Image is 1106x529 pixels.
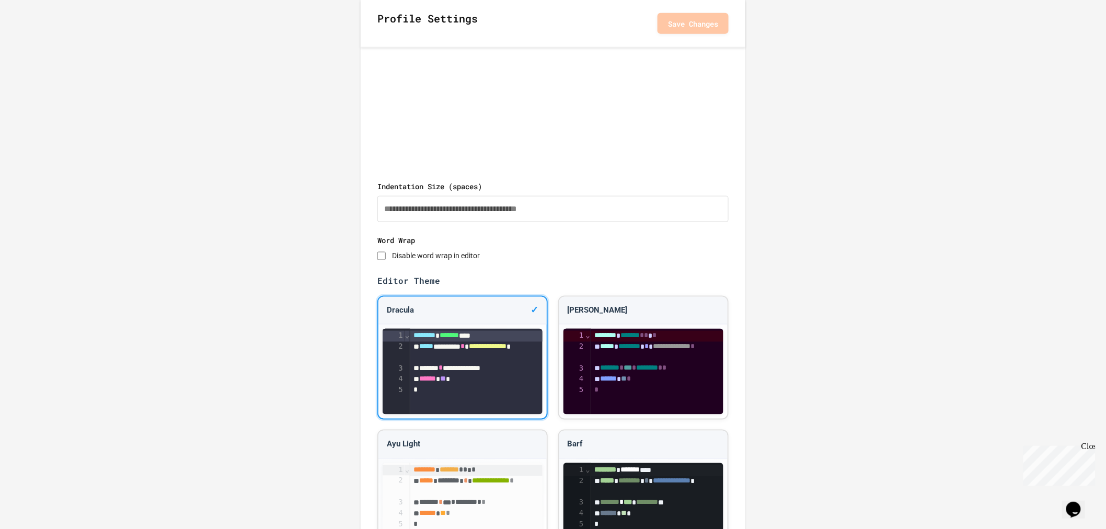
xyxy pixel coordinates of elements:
[405,466,410,474] span: Fold line
[563,385,585,396] div: 5
[383,465,405,476] div: 1
[383,509,405,520] div: 4
[585,331,591,340] span: Fold line
[559,297,728,325] div: [PERSON_NAME]
[563,509,585,520] div: 4
[563,331,585,342] div: 1
[392,252,480,260] label: Disable word wrap in editor
[377,181,729,192] label: Indentation Size (spaces)
[383,374,405,385] div: 4
[4,4,72,66] div: Chat with us now!Close
[383,385,405,396] div: 5
[383,331,405,342] div: 1
[378,297,547,325] div: Dracula
[563,465,585,476] div: 1
[383,364,405,375] div: 3
[658,13,729,34] button: Save Changes
[383,476,405,498] div: 2
[563,476,585,498] div: 2
[378,431,547,459] div: Ayu Light
[559,431,728,459] div: Barf
[563,342,585,364] div: 2
[563,364,585,375] div: 3
[377,275,729,287] label: Editor Theme
[405,331,410,340] span: Fold line
[383,342,405,364] div: 2
[585,466,591,474] span: Fold line
[377,235,729,246] label: Word Wrap
[563,498,585,509] div: 3
[383,498,405,509] div: 3
[1062,487,1096,519] iframe: chat widget
[563,374,585,385] div: 4
[1019,442,1096,486] iframe: chat widget
[377,10,478,37] h2: Profile Settings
